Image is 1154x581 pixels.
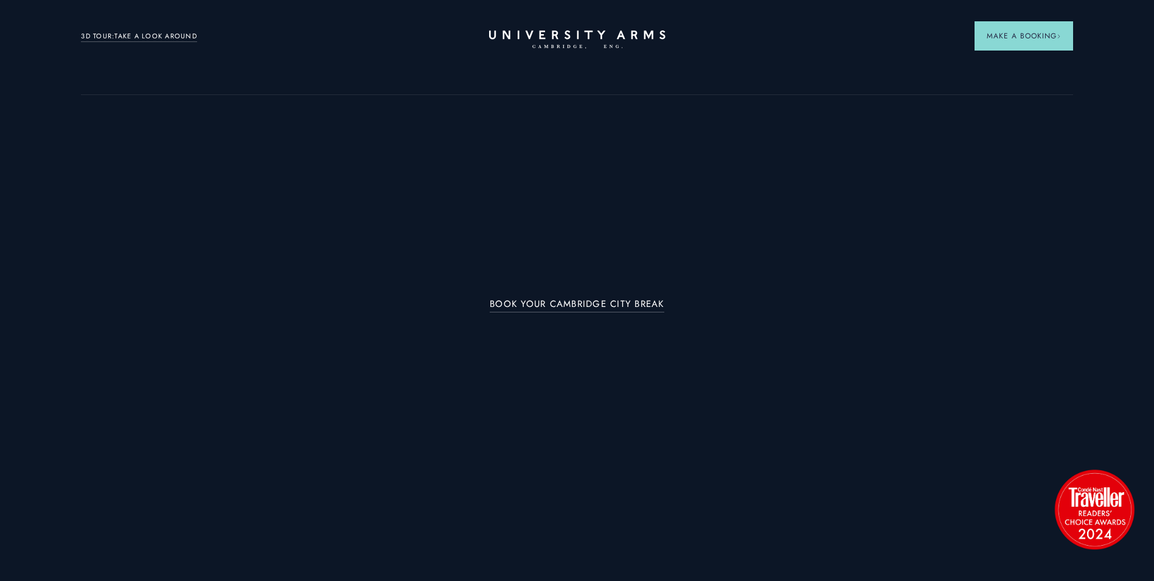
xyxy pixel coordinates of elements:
[1057,34,1061,38] img: Arrow icon
[975,21,1073,51] button: Make a BookingArrow icon
[489,30,666,49] a: Home
[81,31,197,42] a: 3D TOUR:TAKE A LOOK AROUND
[987,30,1061,41] span: Make a Booking
[490,299,664,313] a: BOOK YOUR CAMBRIDGE CITY BREAK
[1049,463,1140,555] img: image-2524eff8f0c5d55edbf694693304c4387916dea5-1501x1501-png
